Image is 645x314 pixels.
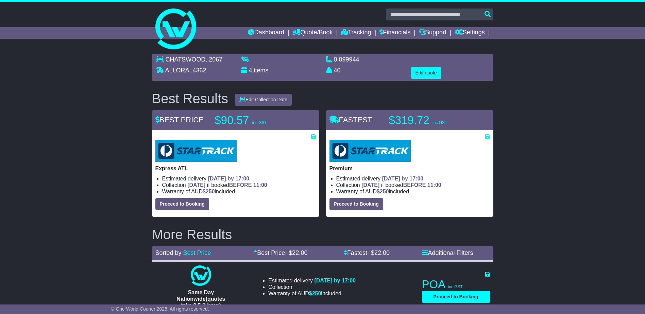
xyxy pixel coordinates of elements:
a: Tracking [341,27,371,39]
span: [DATE] [361,182,379,188]
p: $319.72 [389,114,474,127]
span: [DATE] by 17:00 [208,176,250,181]
span: inc GST [448,284,463,289]
button: Edit Collection Date [235,94,292,106]
span: if booked [361,182,441,188]
span: 22.00 [374,249,390,256]
p: Premium [329,165,490,172]
span: items [254,67,269,74]
span: inc GST [432,120,447,125]
li: Warranty of AUD included. [162,188,316,195]
li: Estimated delivery [268,277,356,284]
a: Dashboard [248,27,284,39]
a: Fastest- $22.00 [343,249,390,256]
li: Warranty of AUD included. [336,188,490,195]
span: , 2067 [205,56,222,63]
div: Best Results [149,91,232,106]
a: Additional Filters [422,249,473,256]
span: CHATSWOOD [166,56,206,63]
li: Warranty of AUD included. [268,290,356,297]
span: if booked [187,182,267,188]
a: Best Price- $22.00 [253,249,307,256]
img: StarTrack: Express ATL [155,140,237,162]
button: Proceed to Booking [422,291,490,303]
span: 11:00 [427,182,441,188]
span: , 4362 [189,67,206,74]
img: One World Courier: Same Day Nationwide(quotes take 0.5-1 hour) [191,265,211,286]
span: [DATE] [187,182,205,188]
span: © One World Courier 2025. All rights reserved. [111,306,209,312]
button: Proceed to Booking [329,198,383,210]
span: 40 [334,67,341,74]
span: BEFORE [403,182,426,188]
span: Same Day Nationwide(quotes take 0.5-1 hour) [176,290,225,308]
span: 250 [206,189,215,194]
span: 250 [312,291,321,296]
span: inc GST [252,120,267,125]
span: Sorted by [155,249,182,256]
span: 250 [380,189,389,194]
span: 4 [249,67,252,74]
span: - $ [367,249,390,256]
li: Collection [336,182,490,188]
span: 22.00 [292,249,307,256]
span: BEST PRICE [155,116,204,124]
h2: More Results [152,227,493,242]
span: FASTEST [329,116,372,124]
span: $ [309,291,321,296]
span: $ [377,189,389,194]
button: Edit quote [411,67,441,79]
span: ALLORA [165,67,189,74]
span: [DATE] by 17:00 [382,176,424,181]
a: Settings [455,27,485,39]
img: StarTrack: Premium [329,140,411,162]
li: Estimated delivery [162,175,316,182]
span: 0.099944 [334,56,359,63]
a: Support [419,27,446,39]
span: 11:00 [253,182,267,188]
button: Proceed to Booking [155,198,209,210]
li: Estimated delivery [336,175,490,182]
span: $ [203,189,215,194]
a: Best Price [183,249,211,256]
span: BEFORE [229,182,252,188]
p: $90.57 [215,114,300,127]
li: Collection [268,284,356,290]
span: - $ [285,249,307,256]
p: POA [422,278,490,291]
a: Financials [379,27,410,39]
span: [DATE] by 17:00 [314,278,356,283]
a: Quote/Book [292,27,333,39]
p: Express ATL [155,165,316,172]
li: Collection [162,182,316,188]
